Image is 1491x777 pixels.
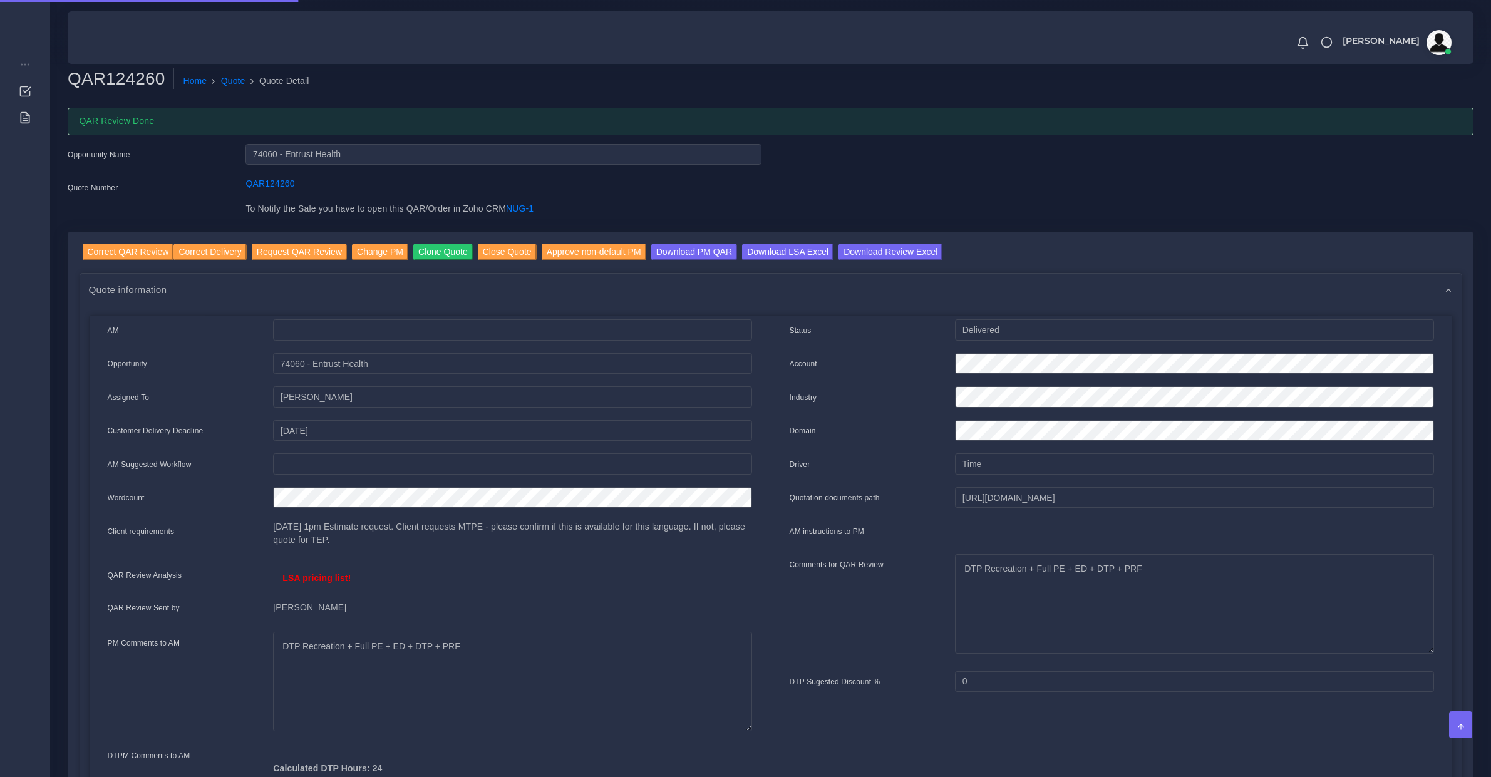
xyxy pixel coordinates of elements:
input: Close Quote [478,244,537,260]
label: Opportunity [108,358,148,369]
div: QAR Review Done [68,108,1473,135]
input: Download Review Excel [838,244,942,260]
label: PM Comments to AM [108,637,180,649]
label: QAR Review Sent by [108,602,180,614]
img: avatar [1427,30,1452,55]
label: Client requirements [108,526,175,537]
input: Download LSA Excel [742,244,833,260]
p: LSA pricing list! [282,572,742,585]
span: [PERSON_NAME] [1343,36,1420,45]
input: Request QAR Review [252,244,347,260]
label: Quotation documents path [790,492,880,503]
a: Quote [221,75,245,88]
label: Status [790,325,812,336]
p: [PERSON_NAME] [273,601,751,614]
a: NUG-1 [506,203,534,214]
input: Download PM QAR [651,244,737,260]
a: QAR124260 [245,178,294,188]
label: Opportunity Name [68,149,130,160]
label: AM instructions to PM [790,526,865,537]
label: QAR Review Analysis [108,570,182,581]
textarea: DTP Recreation + Full PE + ED + DTP + PRF [273,632,751,731]
label: AM [108,325,119,336]
input: Approve non-default PM [542,244,646,260]
input: Correct QAR Review [83,244,174,260]
input: Change PM [352,244,408,260]
input: Correct Delivery [173,244,246,260]
label: Driver [790,459,810,470]
div: To Notify the Sale you have to open this QAR/Order in Zoho CRM [236,202,770,224]
label: Wordcount [108,492,145,503]
b: Calculated DTP Hours: 24 [273,763,382,773]
p: [DATE] 1pm Estimate request. Client requests MTPE - please confirm if this is available for this ... [273,520,751,547]
label: Account [790,358,817,369]
label: Domain [790,425,816,436]
li: Quote Detail [245,75,309,88]
input: Clone Quote [413,244,473,260]
label: DTP Sugested Discount % [790,676,880,687]
a: [PERSON_NAME]avatar [1336,30,1456,55]
label: AM Suggested Workflow [108,459,192,470]
span: Quote information [89,282,167,297]
label: Assigned To [108,392,150,403]
label: Quote Number [68,182,118,193]
label: Industry [790,392,817,403]
label: Comments for QAR Review [790,559,884,570]
div: Quote information [80,274,1462,306]
label: DTPM Comments to AM [108,750,190,761]
input: pm [273,386,751,408]
label: Customer Delivery Deadline [108,425,204,436]
textarea: DTP Recreation + Full PE + ED + DTP + PRF [955,554,1433,654]
a: Home [183,75,207,88]
h2: QAR124260 [68,68,174,90]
